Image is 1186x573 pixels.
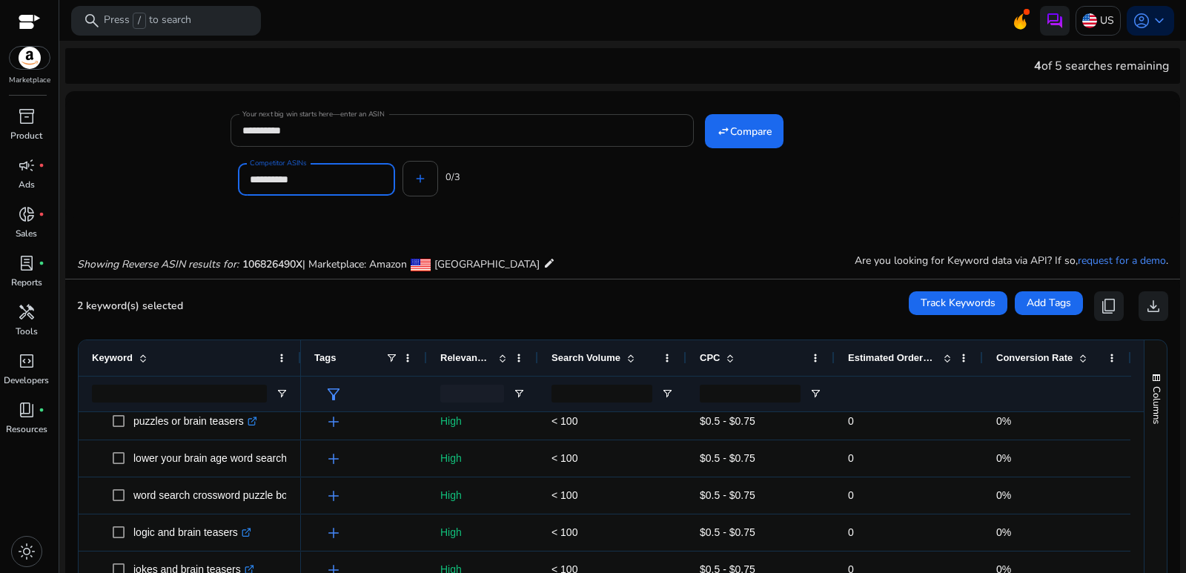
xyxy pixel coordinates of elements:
span: Compare [730,124,772,139]
a: request for a demo [1078,254,1166,268]
span: 0 [848,415,854,427]
span: 0 [848,489,854,501]
span: filter_alt [325,385,342,403]
span: 0 [848,526,854,538]
span: CPC [700,352,720,363]
span: search [83,12,101,30]
p: Ads [19,178,35,191]
img: us.svg [1082,13,1097,28]
button: Open Filter Menu [276,388,288,400]
span: $0.5 - $0.75 [700,526,755,538]
p: High [440,480,525,511]
p: Product [10,129,42,142]
span: 0% [996,452,1011,464]
span: add [325,413,342,431]
p: Reports [11,276,42,289]
p: word search crossword puzzle book [133,480,312,511]
span: < 100 [551,452,577,464]
p: Marketplace [9,75,50,86]
p: High [440,406,525,437]
span: $0.5 - $0.75 [700,415,755,427]
span: light_mode [18,543,36,560]
div: of 5 searches remaining [1034,57,1169,75]
span: account_circle [1133,12,1150,30]
span: 106826490X [242,257,302,271]
span: $0.5 - $0.75 [700,489,755,501]
button: Open Filter Menu [809,388,821,400]
span: donut_small [18,205,36,223]
button: Add Tags [1015,291,1083,315]
p: Sales [16,227,37,240]
button: Compare [705,114,784,148]
input: CPC Filter Input [700,385,801,403]
span: $0.5 - $0.75 [700,452,755,464]
span: content_copy [1100,297,1118,315]
span: add [325,524,342,542]
span: handyman [18,303,36,321]
span: Keyword [92,352,133,363]
span: 0% [996,489,1011,501]
p: logic and brain teasers [133,517,251,548]
mat-icon: add [414,172,427,185]
span: fiber_manual_record [39,211,44,217]
span: | Marketplace: Amazon [302,257,407,271]
mat-label: Competitor ASINs [250,158,307,168]
p: High [440,517,525,548]
span: Track Keywords [921,295,995,311]
span: 0% [996,415,1011,427]
span: keyboard_arrow_down [1150,12,1168,30]
p: lower your brain age word search [133,443,300,474]
span: / [133,13,146,29]
button: download [1139,291,1168,321]
span: Add Tags [1027,295,1071,311]
span: add [325,450,342,468]
input: Search Volume Filter Input [551,385,652,403]
input: Keyword Filter Input [92,385,267,403]
span: 4 [1034,58,1041,74]
span: Estimated Orders/Month [848,352,937,363]
span: lab_profile [18,254,36,272]
span: inventory_2 [18,107,36,125]
p: Press to search [104,13,191,29]
span: Columns [1150,386,1163,424]
span: 2 keyword(s) selected [77,299,183,313]
span: fiber_manual_record [39,260,44,266]
button: Open Filter Menu [661,388,673,400]
span: 0% [996,526,1011,538]
i: Showing Reverse ASIN results for: [77,257,239,271]
p: High [440,443,525,474]
mat-hint: 0/3 [445,168,460,185]
p: US [1100,7,1114,33]
p: Are you looking for Keyword data via API? If so, . [855,253,1168,268]
span: download [1144,297,1162,315]
button: Track Keywords [909,291,1007,315]
button: Open Filter Menu [513,388,525,400]
mat-icon: edit [543,254,555,272]
span: add [325,487,342,505]
span: code_blocks [18,352,36,370]
p: Developers [4,374,49,387]
span: Tags [314,352,336,363]
span: < 100 [551,526,577,538]
mat-label: Your next big win starts here—enter an ASIN [242,109,384,119]
img: amazon.svg [10,47,50,69]
span: Search Volume [551,352,620,363]
p: Tools [16,325,38,338]
span: 0 [848,452,854,464]
span: fiber_manual_record [39,407,44,413]
mat-icon: swap_horiz [717,125,730,138]
span: < 100 [551,415,577,427]
span: < 100 [551,489,577,501]
span: fiber_manual_record [39,162,44,168]
button: content_copy [1094,291,1124,321]
span: [GEOGRAPHIC_DATA] [434,257,540,271]
span: Relevance Score [440,352,492,363]
p: puzzles or brain teasers [133,406,257,437]
span: campaign [18,156,36,174]
span: Conversion Rate [996,352,1073,363]
p: Resources [6,423,47,436]
span: book_4 [18,401,36,419]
